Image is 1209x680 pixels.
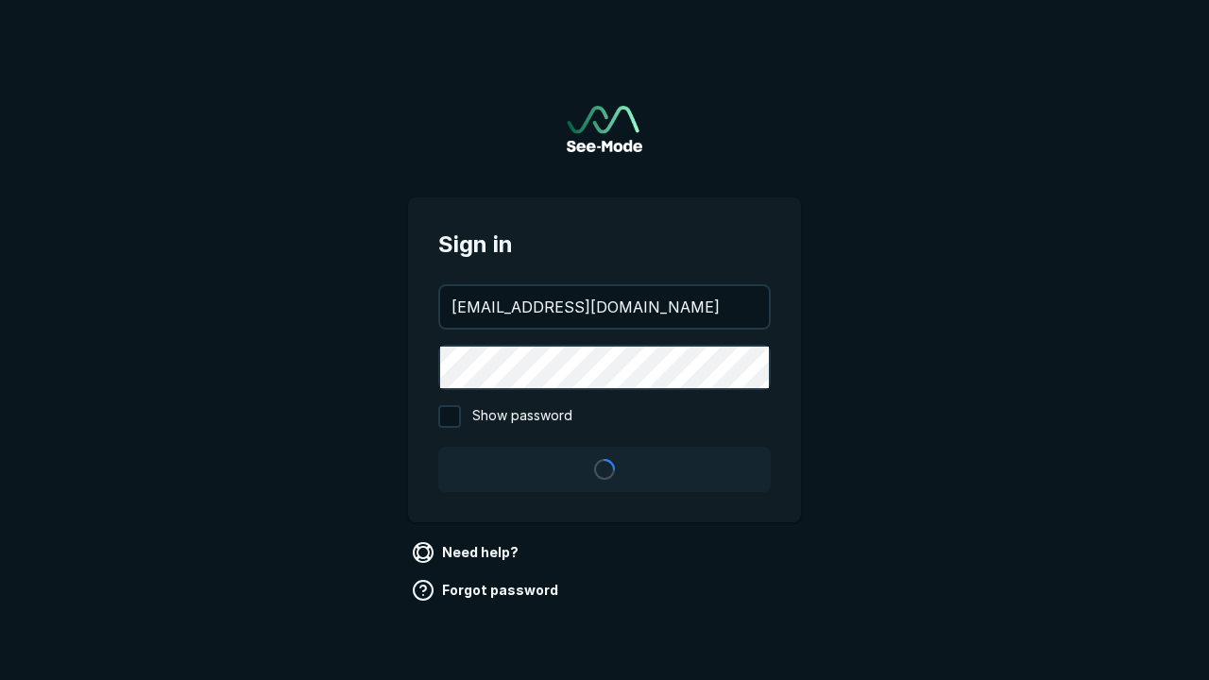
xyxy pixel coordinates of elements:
a: Go to sign in [567,106,642,152]
img: See-Mode Logo [567,106,642,152]
a: Need help? [408,537,526,568]
input: your@email.com [440,286,769,328]
span: Sign in [438,228,771,262]
a: Forgot password [408,575,566,605]
span: Show password [472,405,572,428]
